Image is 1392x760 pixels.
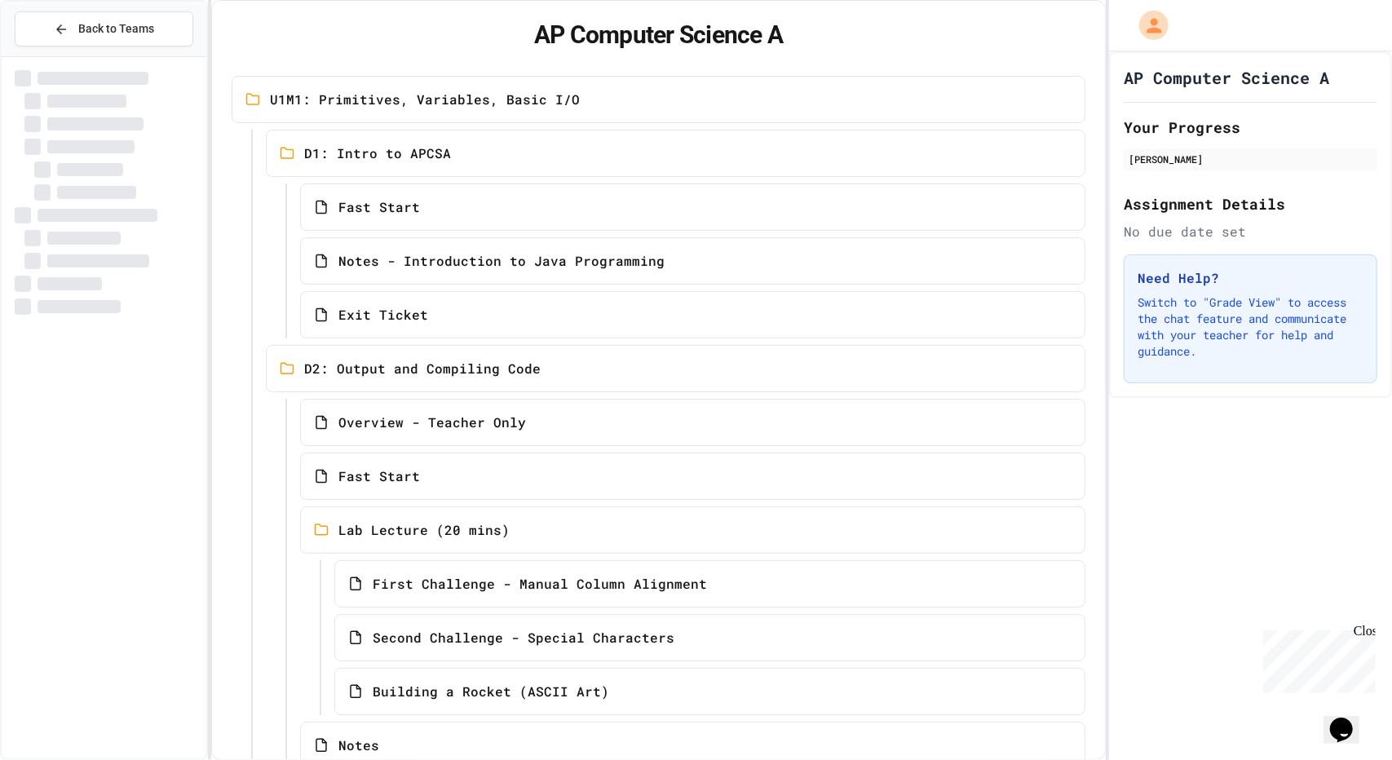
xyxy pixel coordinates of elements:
[1138,294,1363,360] p: Switch to "Grade View" to access the chat feature and communicate with your teacher for help and ...
[7,7,113,104] div: Chat with us now!Close
[334,560,1086,608] a: First Challenge - Manual Column Alignment
[300,291,1086,338] a: Exit Ticket
[1124,66,1329,89] h1: AP Computer Science A
[1138,268,1363,288] h3: Need Help?
[1129,152,1372,166] div: [PERSON_NAME]
[1257,624,1376,693] iframe: chat widget
[338,520,510,540] span: Lab Lecture (20 mins)
[1124,116,1377,139] h2: Your Progress
[338,466,420,486] span: Fast Start
[78,20,154,38] span: Back to Teams
[1124,222,1377,241] div: No due date set
[338,251,665,271] span: Notes - Introduction to Java Programming
[270,90,580,109] span: U1M1: Primitives, Variables, Basic I/O
[373,628,674,647] span: Second Challenge - Special Characters
[334,614,1086,661] a: Second Challenge - Special Characters
[373,682,609,701] span: Building a Rocket (ASCII Art)
[373,574,707,594] span: First Challenge - Manual Column Alignment
[334,668,1086,715] a: Building a Rocket (ASCII Art)
[300,183,1086,231] a: Fast Start
[1122,7,1173,44] div: My Account
[304,359,541,378] span: D2: Output and Compiling Code
[304,144,451,163] span: D1: Intro to APCSA
[338,736,379,755] span: Notes
[232,20,1086,50] h1: AP Computer Science A
[338,413,526,432] span: Overview - Teacher Only
[338,197,420,217] span: Fast Start
[300,399,1086,446] a: Overview - Teacher Only
[338,305,428,325] span: Exit Ticket
[300,237,1086,285] a: Notes - Introduction to Java Programming
[15,11,193,46] button: Back to Teams
[300,453,1086,500] a: Fast Start
[1324,695,1376,744] iframe: chat widget
[1124,192,1377,215] h2: Assignment Details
